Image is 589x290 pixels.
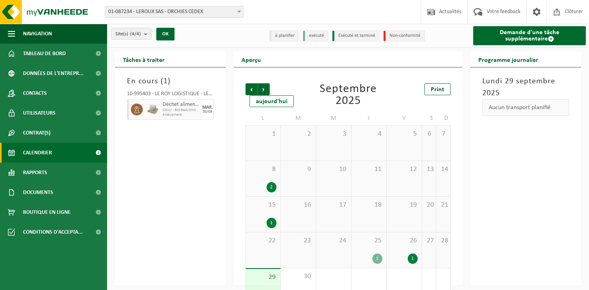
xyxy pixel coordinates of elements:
[424,83,451,95] a: Print
[408,254,418,264] div: 1
[303,31,328,41] li: exécuté
[285,165,312,174] span: 9
[426,201,432,209] span: 20
[316,111,351,125] td: M
[355,165,382,174] span: 11
[105,6,244,18] span: 01-087234 - LEROUX SAS - ORCHIES CEDEX
[391,236,418,245] span: 26
[285,130,312,138] span: 2
[426,236,432,245] span: 27
[269,31,299,41] li: à planifier
[163,102,200,108] span: Déchet alimentaire, ne contenant pas de produits d'origine animale, non emballé
[250,201,276,209] span: 15
[234,52,269,67] h2: Aperçu
[130,31,141,36] count: (4/4)
[285,201,312,209] span: 16
[320,236,347,245] span: 24
[23,222,83,242] span: Conditions d'accepta...
[320,201,347,209] span: 17
[426,130,432,138] span: 6
[320,130,347,138] span: 3
[436,111,451,125] td: D
[202,105,213,110] div: MAR.
[440,165,446,174] span: 14
[163,108,200,113] span: COLLI - BIG BAG CHICOREE
[391,130,418,138] span: 5
[246,111,281,125] td: L
[249,95,294,107] div: aujourd'hui
[127,75,214,87] h3: En cours ( )
[372,254,382,264] div: 1
[23,44,66,63] span: Tableau de bord
[281,111,316,125] td: M
[163,113,200,117] span: Enlèvement
[384,31,425,41] li: Non-conformité
[258,83,270,95] span: Suivant
[267,182,276,192] div: 2
[23,182,53,202] span: Documents
[111,28,152,40] button: Site(s)(4/4)
[163,77,168,85] span: 1
[351,111,387,125] td: J
[426,165,432,174] span: 13
[23,63,84,83] span: Données de l'entrepr...
[285,236,312,245] span: 23
[391,165,418,174] span: 12
[312,83,384,107] div: Septembre 2025
[105,6,243,17] span: 01-087234 - LEROUX SAS - ORCHIES CEDEX
[355,201,382,209] span: 18
[320,165,347,174] span: 10
[250,273,276,282] span: 29
[440,130,446,138] span: 7
[127,91,214,99] div: 10-995403 - LE ROY LOGISTIQUE - LEROUX - TEMPLEMARS
[387,111,422,125] td: V
[470,52,546,67] h2: Programme journalier
[156,28,175,40] button: OK
[482,99,569,116] div: Aucun transport planifié
[147,104,159,115] img: LP-PA-00000-WDN-11
[23,143,52,163] span: Calendrier
[440,201,446,209] span: 21
[285,272,312,281] span: 30
[246,83,257,95] span: Précédent
[115,28,141,40] span: Site(s)
[23,163,47,182] span: Rapports
[440,236,446,245] span: 28
[355,130,382,138] span: 4
[332,31,380,41] li: Exécuté et terminé
[115,52,173,67] h2: Tâches à traiter
[431,86,444,93] span: Print
[250,130,276,138] span: 1
[23,103,56,123] span: Utilisateurs
[23,202,71,222] span: Boutique en ligne
[23,123,50,143] span: Contrat(s)
[23,24,52,44] span: Navigation
[4,273,132,290] iframe: chat widget
[267,218,276,228] div: 1
[473,26,586,45] a: Demande d'une tâche supplémentaire
[482,75,569,99] h3: Lundi 29 septembre 2025
[250,236,276,245] span: 22
[422,111,436,125] td: S
[391,201,418,209] span: 19
[250,165,276,174] span: 8
[355,236,382,245] span: 25
[203,110,212,114] div: 30/09
[23,83,47,103] span: Contacts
